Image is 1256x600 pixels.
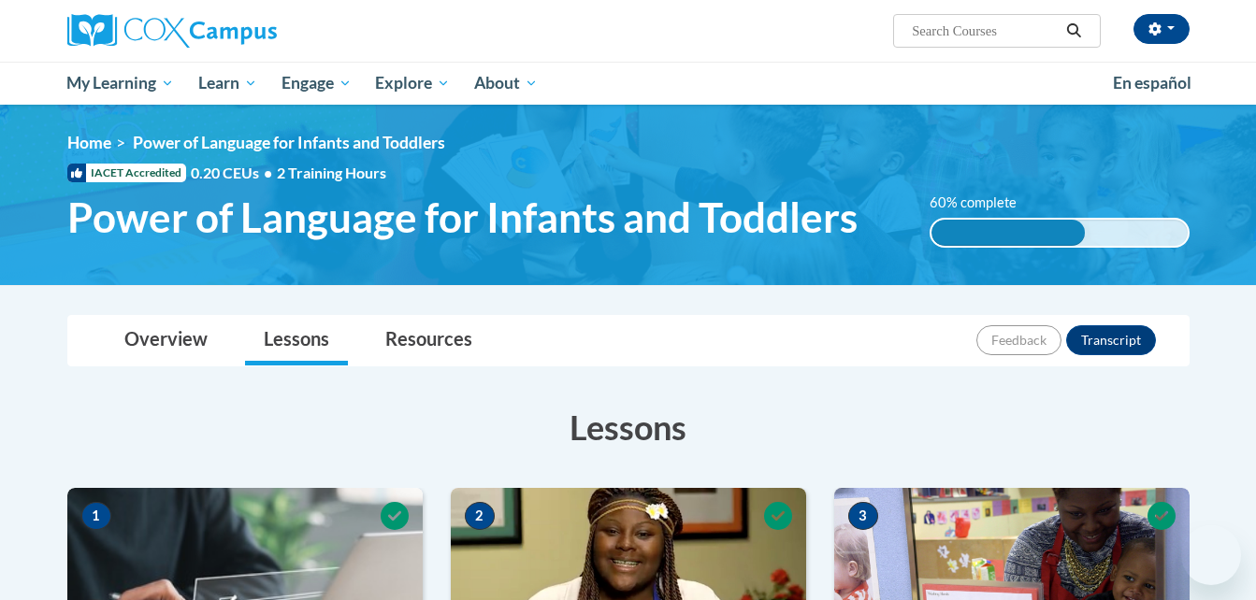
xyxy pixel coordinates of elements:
span: Engage [282,72,352,94]
span: 2 Training Hours [277,164,386,181]
a: Lessons [245,316,348,365]
span: Explore [375,72,450,94]
input: Search Courses [910,20,1060,42]
h3: Lessons [67,404,1190,450]
a: Engage [269,62,364,105]
div: 60% complete [931,220,1085,246]
span: En español [1113,73,1191,93]
span: Power of Language for Infants and Toddlers [67,193,858,242]
span: Power of Language for Infants and Toddlers [133,133,445,152]
span: • [264,164,272,181]
span: 2 [465,502,495,530]
a: En español [1101,64,1204,103]
span: My Learning [66,72,174,94]
a: Home [67,133,111,152]
a: Overview [106,316,226,365]
div: Main menu [39,62,1218,105]
span: 0.20 CEUs [191,163,277,183]
a: Learn [186,62,269,105]
span: IACET Accredited [67,164,186,182]
span: About [474,72,538,94]
a: Cox Campus [67,14,423,48]
label: 60% complete [930,193,1037,213]
button: Search [1060,20,1088,42]
a: Explore [363,62,462,105]
iframe: Button to launch messaging window [1181,525,1241,585]
a: Resources [367,316,491,365]
img: Cox Campus [67,14,277,48]
button: Feedback [976,325,1061,355]
button: Account Settings [1133,14,1190,44]
button: Transcript [1066,325,1156,355]
span: 3 [848,502,878,530]
span: Learn [198,72,257,94]
span: 1 [81,502,111,530]
a: About [462,62,550,105]
a: My Learning [55,62,187,105]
